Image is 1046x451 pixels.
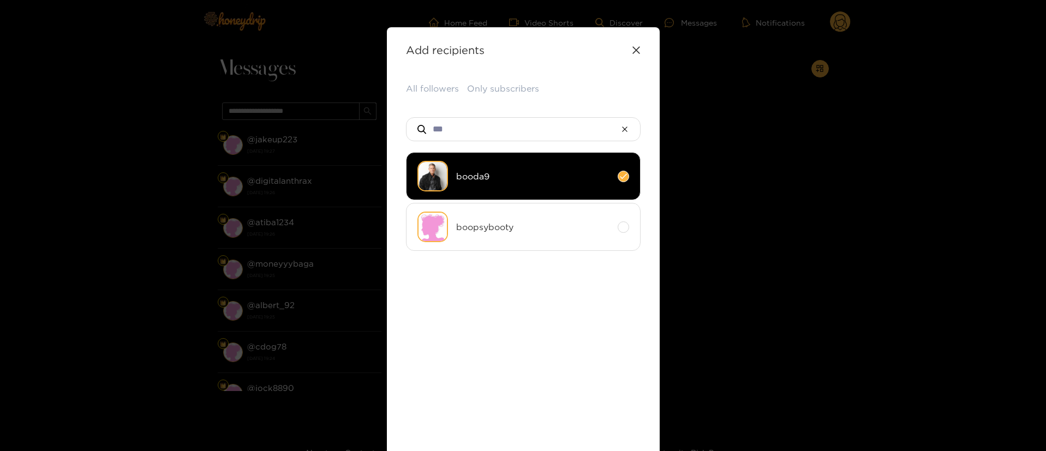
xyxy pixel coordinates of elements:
[406,82,459,95] button: All followers
[456,221,609,233] span: boopsybooty
[406,44,485,56] strong: Add recipients
[417,161,448,191] img: xocgr-male-model-photography-fort-lauderdale-0016.jpg
[467,82,539,95] button: Only subscribers
[456,170,609,183] span: booda9
[417,212,448,242] img: no-avatar.png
